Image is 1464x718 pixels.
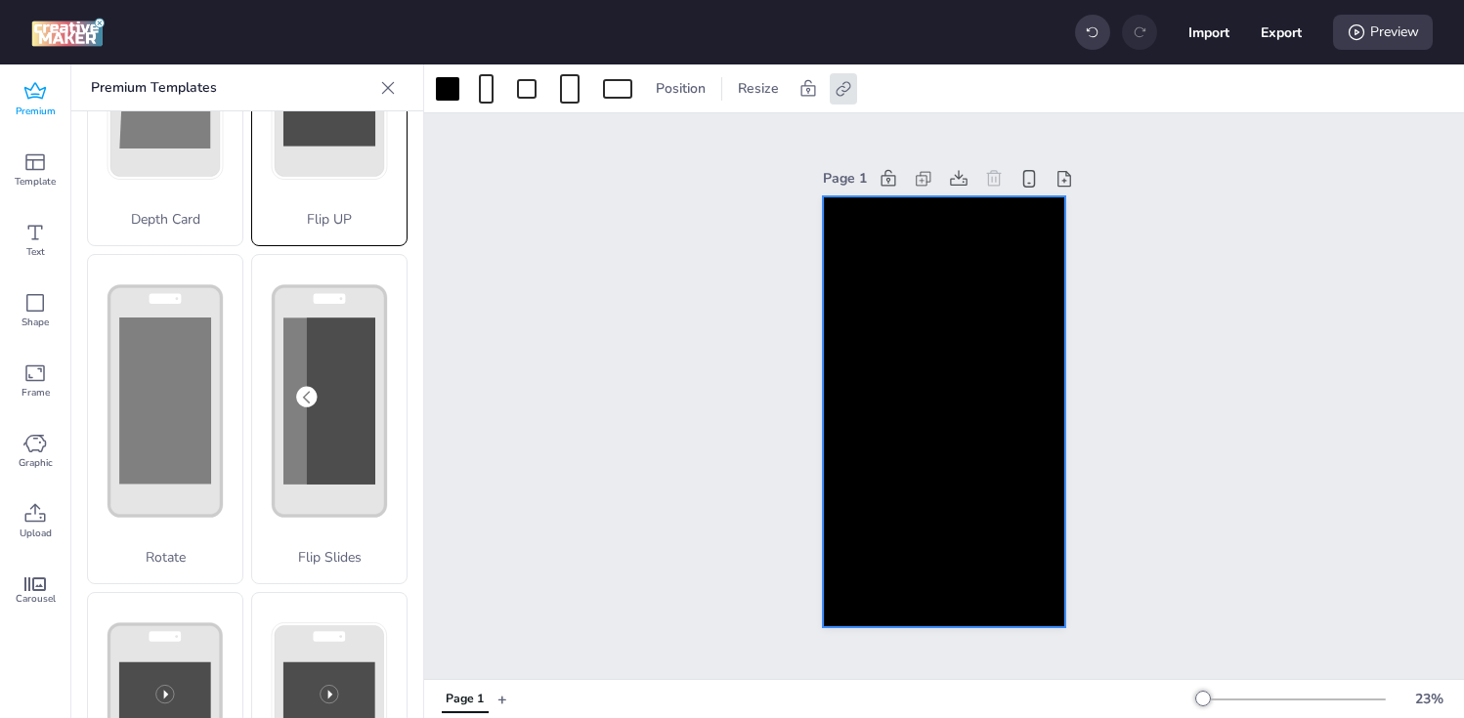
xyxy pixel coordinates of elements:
[823,168,867,189] div: Page 1
[16,104,56,119] span: Premium
[1405,689,1452,709] div: 23 %
[22,315,49,330] span: Shape
[88,209,242,230] p: Depth Card
[446,691,484,708] div: Page 1
[22,385,50,401] span: Frame
[652,78,710,99] span: Position
[31,18,105,47] img: logo Creative Maker
[432,682,497,716] div: Tabs
[19,455,53,471] span: Graphic
[252,209,407,230] p: Flip UP
[26,244,45,260] span: Text
[20,526,52,541] span: Upload
[497,682,507,716] button: +
[1261,12,1302,53] button: Export
[1188,12,1229,53] button: Import
[252,547,407,568] p: Flip Slides
[16,591,56,607] span: Carousel
[15,174,56,190] span: Template
[88,547,242,568] p: Rotate
[734,78,783,99] span: Resize
[1333,15,1433,50] div: Preview
[91,64,372,111] p: Premium Templates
